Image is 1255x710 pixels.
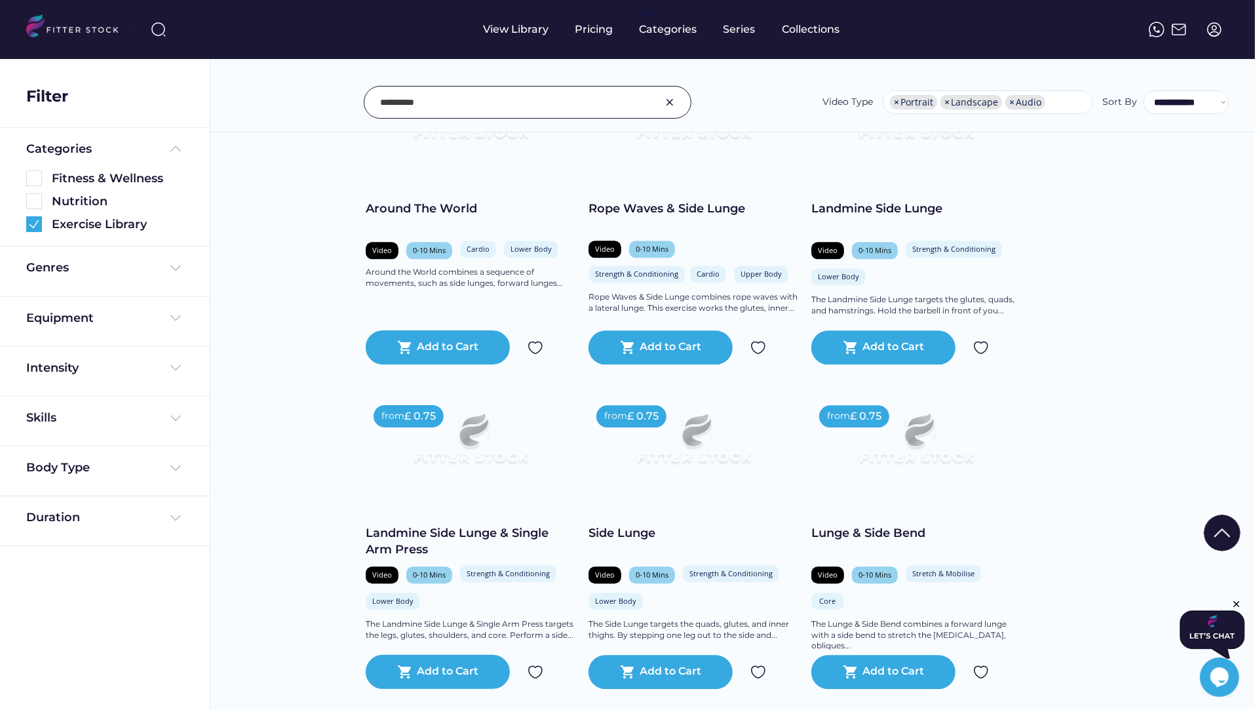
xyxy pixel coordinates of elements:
div: Video [818,245,838,255]
div: Rope Waves & Side Lunge combines rope waves with a lateral lunge. This exercise works the glutes,... [589,292,798,314]
li: Audio [1005,95,1045,109]
div: from [604,410,627,423]
div: Landmine Side Lunge & Single Arm Press [366,525,575,558]
img: Group%201000002324.svg [528,664,543,680]
div: Skills [26,410,59,426]
div: The Landmine Side Lunge targets the glutes, quads, and hamstrings. Hold the barbell in front of y... [811,294,1021,317]
img: Frame%20%284%29.svg [168,360,183,376]
div: Video Type [822,96,873,109]
img: Frame%20%285%29.svg [168,141,183,157]
div: Cardio [467,244,490,254]
div: Lower Body [595,596,636,606]
div: The Lunge & Side Bend combines a forward lunge with a side bend to stretch the [MEDICAL_DATA], ob... [811,619,1021,652]
button: shopping_cart [843,664,859,680]
div: Genres [26,260,69,276]
div: Body Type [26,460,90,476]
img: Group%201000002324.svg [528,340,543,355]
li: Portrait [890,95,937,109]
div: View Library [484,22,549,37]
div: fvck [640,7,657,20]
img: meteor-icons_whatsapp%20%281%29.svg [1149,22,1165,37]
div: The Side Lunge targets the quads, glutes, and inner thighs. By stepping one leg out to the side a... [589,619,798,641]
div: Around The World [366,201,575,217]
div: Upper Body [741,269,782,279]
div: Lower Body [818,271,859,281]
div: 0-10 Mins [636,244,668,254]
div: Nutrition [52,193,183,210]
img: Frame%20%284%29.svg [168,310,183,326]
span: × [944,98,950,107]
div: Add to Cart [863,664,925,680]
img: Group%201000002322%20%281%29.svg [1204,515,1241,551]
div: Categories [26,141,92,157]
div: Collections [782,22,840,37]
div: from [381,410,404,423]
div: Categories [640,22,697,37]
div: Stretch & Mobilise [912,568,975,578]
div: Series [724,22,756,37]
div: 0-10 Mins [413,245,446,255]
div: Cardio [697,269,720,279]
img: Frame%20%284%29.svg [168,410,183,426]
button: shopping_cart [397,340,413,355]
img: Rectangle%205126.svg [26,193,42,209]
div: Strength & Conditioning [595,269,678,279]
img: Group%201000002324.svg [750,664,766,680]
div: Strength & Conditioning [912,244,995,254]
img: search-normal%203.svg [151,22,166,37]
div: Add to Cart [640,340,702,355]
div: Landmine Side Lunge [811,201,1021,217]
img: Group%201000002324.svg [750,340,766,355]
img: Frame%2051.svg [1171,22,1187,37]
div: Video [595,570,615,580]
div: Video [818,570,838,580]
text: shopping_cart [620,664,636,680]
img: Frame%20%284%29.svg [168,260,183,276]
div: Sort By [1102,96,1137,109]
span: × [894,98,899,107]
div: Side Lunge [589,525,798,542]
div: Video [372,245,392,255]
div: Add to Cart [417,340,479,355]
div: 0-10 Mins [636,570,668,580]
button: shopping_cart [843,340,859,355]
div: Fitness & Wellness [52,170,183,187]
div: from [827,410,850,423]
img: LOGO.svg [26,14,130,41]
img: Frame%2079%20%281%29.svg [609,397,777,492]
div: Video [372,570,392,580]
div: 0-10 Mins [859,570,891,580]
div: 0-10 Mins [413,570,446,580]
img: Group%201000002326.svg [662,94,678,110]
div: £ 0.75 [404,409,436,424]
li: Landscape [940,95,1002,109]
div: Exercise Library [52,216,183,233]
div: The Landmine Side Lunge & Single Arm Press targets the legs, glutes, shoulders, and core. Perform... [366,619,575,641]
img: Group%201000002324.svg [973,664,989,680]
span: × [1009,98,1014,107]
iframe: chat widget [1200,658,1242,697]
div: Duration [26,509,80,526]
iframe: chat widget [1180,599,1245,659]
div: Filter [26,85,68,108]
div: Video [595,244,615,254]
button: shopping_cart [620,340,636,355]
button: shopping_cart [397,664,413,680]
div: Add to Cart [640,664,702,680]
div: Rope Waves & Side Lunge [589,201,798,217]
div: Intensity [26,360,79,376]
div: Lunge & Side Bend [811,525,1021,542]
div: Around the World combines a sequence of movements, such as side lunges, forward lunges... [366,267,575,289]
img: Frame%20%284%29.svg [168,510,183,526]
div: £ 0.75 [627,409,659,424]
div: Add to Cart [863,340,925,355]
div: Strength & Conditioning [689,568,773,578]
div: Pricing [575,22,613,37]
div: Strength & Conditioning [467,568,550,578]
div: Equipment [26,310,94,326]
div: Add to Cart [417,664,479,680]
